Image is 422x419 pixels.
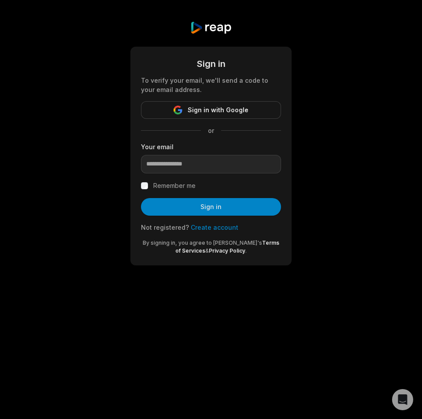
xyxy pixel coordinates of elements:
span: or [201,126,221,135]
span: & [205,247,209,254]
label: Your email [141,142,281,151]
a: Privacy Policy [209,247,245,254]
div: Open Intercom Messenger [392,389,413,410]
span: By signing in, you agree to [PERSON_NAME]'s [143,239,262,246]
a: Terms of Services [175,239,279,254]
div: To verify your email, we'll send a code to your email address. [141,76,281,94]
span: . [245,247,247,254]
span: Not registered? [141,224,189,231]
span: Sign in with Google [188,105,248,115]
button: Sign in [141,198,281,216]
button: Sign in with Google [141,101,281,119]
label: Remember me [153,180,196,191]
a: Create account [191,224,238,231]
div: Sign in [141,57,281,70]
img: reap [190,21,232,34]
